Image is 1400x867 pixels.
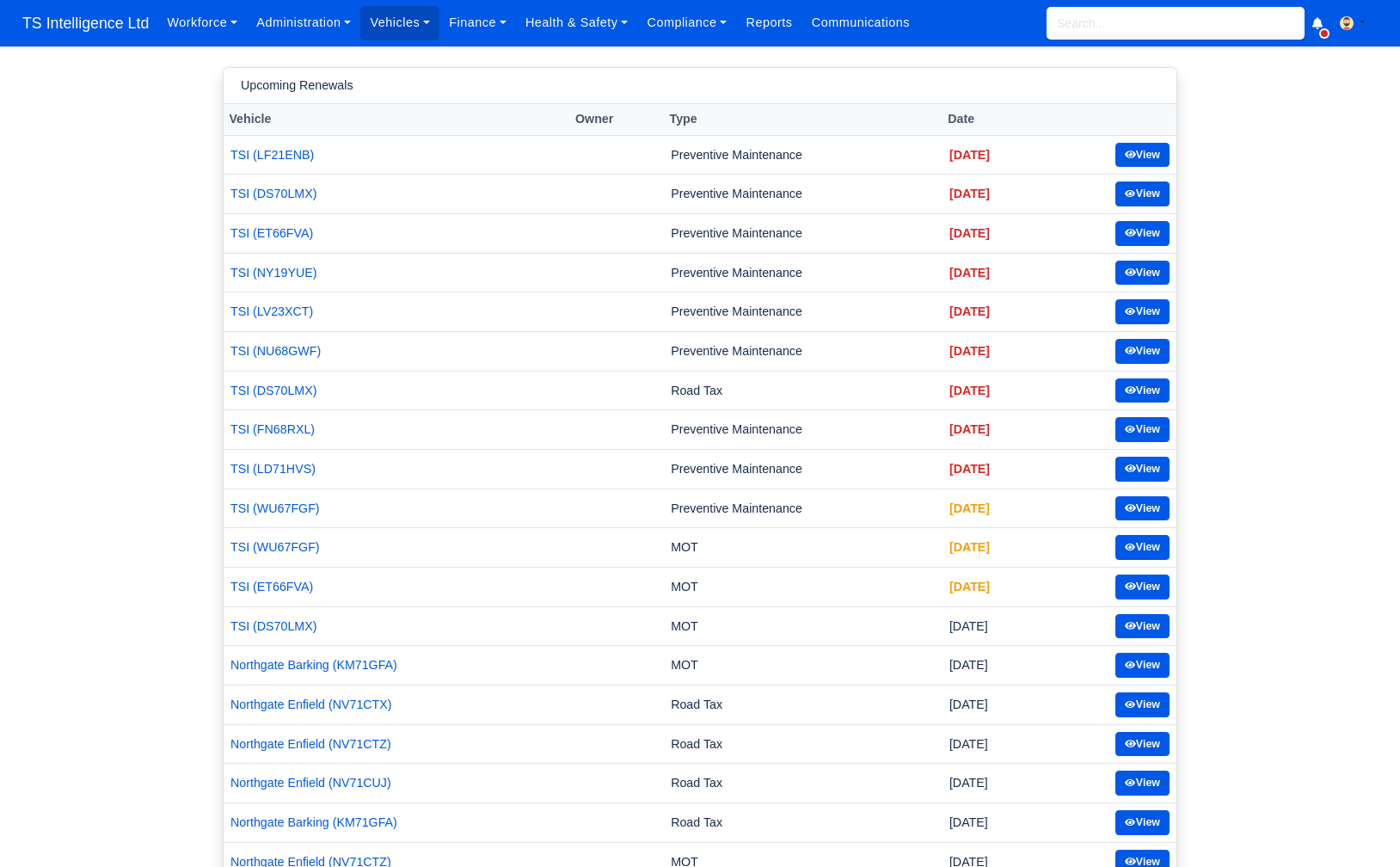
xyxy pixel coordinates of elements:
strong: [DATE] [949,148,990,162]
a: TSI (NY19YUE) [230,266,316,280]
strong: [DATE] [949,384,990,397]
strong: [DATE] [949,580,990,593]
td: [DATE] [943,764,1047,803]
h6: Upcoming Renewals [241,78,353,93]
td: Preventive Maintenance [664,489,943,528]
a: View [1115,378,1170,403]
a: View [1115,221,1170,246]
a: Health & Safety [516,6,638,40]
a: TSI (LD71HVS) [230,462,316,476]
a: Administration [247,6,360,40]
a: View [1115,261,1170,286]
a: View [1115,614,1170,639]
a: View [1115,299,1170,324]
span: TS Intelligence Ltd [14,6,157,40]
td: Preventive Maintenance [664,213,943,253]
a: TS Intelligence Ltd [14,7,157,40]
a: Northgate Enfield (NV71CUJ) [230,776,391,790]
td: MOT [664,646,943,686]
a: TSI (NU68GWF) [230,344,321,358]
a: TSI (ET66FVA) [230,580,313,593]
a: TSI (DS70LMX) [230,187,316,200]
td: Road Tax [664,724,943,764]
a: TSI (LV23XCT) [230,304,313,318]
strong: [DATE] [949,422,990,436]
a: View [1115,810,1170,835]
a: View [1115,496,1170,521]
a: View [1115,181,1170,206]
strong: [DATE] [949,266,990,280]
a: TSI (FN68RXL) [230,422,315,436]
td: Road Tax [664,686,943,725]
td: MOT [664,606,943,646]
td: Preventive Maintenance [664,135,943,175]
td: [DATE] [943,686,1047,725]
a: TSI (ET66FVA) [230,226,313,240]
th: Type [664,104,943,136]
td: [DATE] [943,646,1047,686]
a: View [1115,339,1170,364]
td: Preventive Maintenance [664,292,943,332]
th: Owner [570,104,665,136]
a: TSI (DS70LMX) [230,384,316,397]
a: TSI (DS70LMX) [230,619,316,633]
a: View [1115,653,1170,678]
a: Reports [736,6,801,40]
a: TSI (WU67FGF) [230,501,320,515]
strong: [DATE] [949,304,990,318]
a: View [1115,692,1170,717]
a: Northgate Enfield (NV71CTZ) [230,737,391,751]
a: View [1115,771,1170,796]
td: Road Tax [664,764,943,803]
strong: [DATE] [949,344,990,358]
a: Northgate Enfield (NV71CTX) [230,698,392,711]
a: View [1115,417,1170,442]
strong: [DATE] [949,540,990,554]
th: Date [943,104,1047,136]
a: TSI (LF21ENB) [230,148,314,162]
a: TSI (WU67FGF) [230,540,320,554]
a: Northgate Barking (KM71GFA) [230,658,397,672]
strong: [DATE] [949,501,990,515]
td: [DATE] [943,803,1047,843]
td: Road Tax [664,803,943,843]
a: View [1115,732,1170,757]
a: Workforce [157,6,247,40]
td: Preventive Maintenance [664,175,943,214]
td: Preventive Maintenance [664,331,943,371]
a: Compliance [637,6,736,40]
td: Road Tax [664,371,943,410]
td: Preventive Maintenance [664,253,943,292]
strong: [DATE] [949,226,990,240]
a: View [1115,457,1170,482]
a: Finance [439,6,516,40]
td: Preventive Maintenance [664,410,943,450]
a: View [1115,575,1170,600]
a: View [1115,535,1170,560]
a: Vehicles [360,6,439,40]
a: Communications [802,6,920,40]
td: [DATE] [943,724,1047,764]
td: Preventive Maintenance [664,450,943,489]
td: [DATE] [943,606,1047,646]
strong: [DATE] [949,462,990,476]
a: Northgate Barking (KM71GFA) [230,815,397,829]
input: Search... [1047,7,1305,40]
strong: [DATE] [949,187,990,200]
td: MOT [664,528,943,568]
td: MOT [664,568,943,607]
a: View [1115,143,1170,168]
th: Vehicle [224,104,570,136]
